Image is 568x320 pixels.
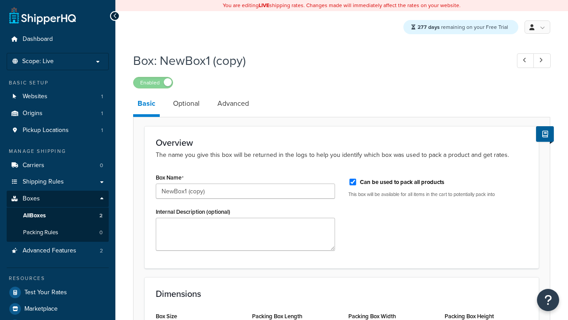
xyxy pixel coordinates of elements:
a: AllBoxes2 [7,208,109,224]
li: Origins [7,105,109,122]
label: Packing Box Width [348,313,396,320]
span: 1 [101,110,103,117]
span: 1 [101,93,103,100]
strong: 277 days [418,23,440,31]
span: Origins [23,110,43,117]
a: Advanced [213,93,253,114]
a: Origins1 [7,105,109,122]
span: remaining on your Free Trial [418,23,508,31]
span: Scope: Live [22,58,54,65]
span: Websites [23,93,47,100]
span: Shipping Rules [23,178,64,186]
span: 0 [99,229,103,236]
span: 2 [99,212,103,220]
label: Box Name [156,174,184,181]
li: Boxes [7,191,109,241]
button: Open Resource Center [537,289,559,311]
button: Show Help Docs [536,126,554,142]
a: Packing Rules0 [7,224,109,241]
p: The name you give this box will be returned in the logs to help you identify which box was used t... [156,150,528,160]
span: Boxes [23,195,40,203]
span: Test Your Rates [24,289,67,296]
label: Packing Box Length [252,313,302,320]
span: All Boxes [23,212,46,220]
li: Pickup Locations [7,122,109,139]
a: Boxes [7,191,109,207]
span: Pickup Locations [23,127,69,134]
label: Box Size [156,313,177,320]
li: Packing Rules [7,224,109,241]
label: Packing Box Height [445,313,494,320]
h3: Dimensions [156,289,528,299]
h1: Box: NewBox1 (copy) [133,52,501,69]
a: Test Your Rates [7,284,109,300]
span: Advanced Features [23,247,76,255]
span: 0 [100,162,103,169]
span: Dashboard [23,36,53,43]
span: Marketplace [24,305,58,313]
p: This box will be available for all items in the cart to potentially pack into [348,191,528,198]
label: Can be used to pack all products [360,178,444,186]
span: 1 [101,127,103,134]
div: Resources [7,275,109,282]
label: Internal Description (optional) [156,208,230,215]
a: Previous Record [517,53,534,68]
a: Marketplace [7,301,109,317]
a: Optional [169,93,204,114]
li: Websites [7,88,109,105]
li: Carriers [7,157,109,174]
a: Advanced Features2 [7,243,109,259]
div: Manage Shipping [7,148,109,155]
a: Shipping Rules [7,174,109,190]
a: Pickup Locations1 [7,122,109,139]
h3: Overview [156,138,528,148]
a: Websites1 [7,88,109,105]
div: Basic Setup [7,79,109,87]
span: Carriers [23,162,44,169]
span: 2 [100,247,103,255]
li: Advanced Features [7,243,109,259]
a: Basic [133,93,160,117]
span: Packing Rules [23,229,58,236]
a: Carriers0 [7,157,109,174]
a: Next Record [533,53,551,68]
b: LIVE [259,1,269,9]
a: Dashboard [7,31,109,48]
